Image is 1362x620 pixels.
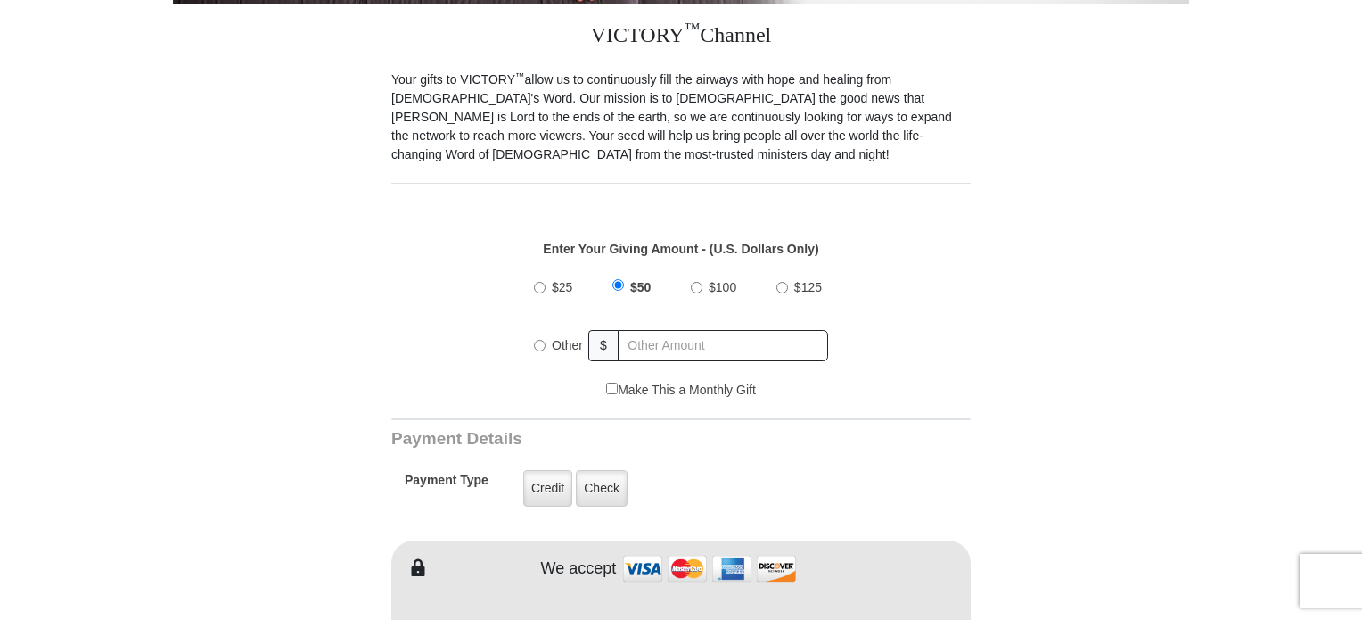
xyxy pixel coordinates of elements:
span: $ [588,330,619,361]
input: Make This a Monthly Gift [606,383,618,394]
span: $50 [630,280,651,294]
input: Other Amount [618,330,828,361]
strong: Enter Your Giving Amount - (U.S. Dollars Only) [543,242,818,256]
label: Make This a Monthly Gift [606,381,756,400]
span: $100 [709,280,736,294]
sup: ™ [685,20,701,37]
h4: We accept [541,559,617,579]
h3: VICTORY Channel [391,4,971,70]
label: Credit [523,470,572,507]
span: Other [552,338,583,352]
h5: Payment Type [405,473,488,497]
sup: ™ [515,70,525,81]
h3: Payment Details [391,429,846,450]
p: Your gifts to VICTORY allow us to continuously fill the airways with hope and healing from [DEMOG... [391,70,971,164]
img: credit cards accepted [620,550,799,588]
span: $125 [794,280,822,294]
span: $25 [552,280,572,294]
label: Check [576,470,628,507]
